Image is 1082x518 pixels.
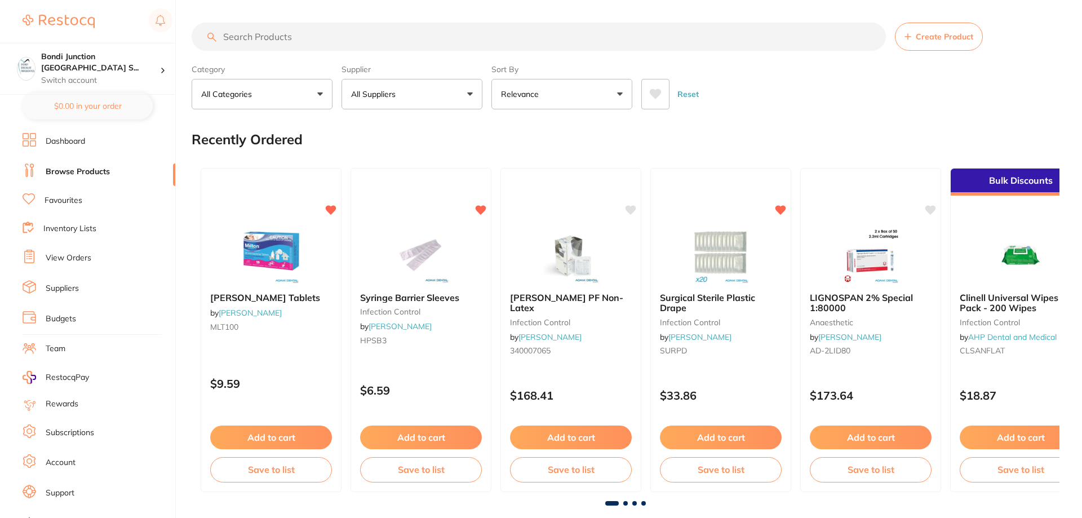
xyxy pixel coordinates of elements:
img: RestocqPay [23,371,36,384]
button: Add to cart [210,426,332,449]
a: Dashboard [46,136,85,147]
button: Save to list [360,457,482,482]
a: Browse Products [46,166,110,178]
p: Relevance [501,88,543,100]
img: Surgical Sterile Plastic Drape [684,227,757,284]
a: RestocqPay [23,371,89,384]
a: AHP Dental and Medical [968,332,1057,342]
small: infection control [510,318,632,327]
b: Clinell Universal Wipes Flat Pack - 200 Wipes [960,293,1081,313]
button: Add to cart [960,426,1081,449]
p: Switch account [41,75,160,86]
p: $6.59 [360,384,482,397]
a: Support [46,488,74,499]
a: View Orders [46,253,91,264]
img: Milton Tablets [234,227,308,284]
a: [PERSON_NAME] [668,332,731,342]
button: Create Product [895,23,983,51]
button: Relevance [491,79,632,109]
small: MLT100 [210,322,332,331]
button: Save to list [510,457,632,482]
a: Account [46,457,76,468]
button: Add to cart [810,426,932,449]
small: CLSANFLAT [960,346,1081,355]
img: Syringe Barrier Sleeves [384,227,458,284]
a: Suppliers [46,283,79,294]
b: Syringe Barrier Sleeves [360,293,482,303]
span: by [960,332,1057,342]
button: Reset [674,79,702,109]
a: [PERSON_NAME] [369,321,432,331]
button: Add to cart [360,426,482,449]
b: LIGNOSPAN 2% Special 1:80000 [810,293,932,313]
button: Save to list [660,457,782,482]
a: [PERSON_NAME] [219,308,282,318]
img: Bondi Junction Sydney Specialist Periodontics [17,57,35,75]
label: Category [192,64,332,74]
small: infection control [660,318,782,327]
b: Milton Tablets [210,293,332,303]
span: by [210,308,282,318]
small: infection control [960,318,1081,327]
button: $0.00 in your order [23,92,153,119]
small: SURPD [660,346,782,355]
p: $18.87 [960,389,1081,402]
a: [PERSON_NAME] [818,332,881,342]
input: Search Products [192,23,886,51]
span: by [810,332,881,342]
a: [PERSON_NAME] [518,332,582,342]
button: Add to cart [660,426,782,449]
span: by [360,321,432,331]
button: All Suppliers [342,79,482,109]
a: Subscriptions [46,427,94,439]
p: $168.41 [510,389,632,402]
button: Save to list [810,457,932,482]
button: Save to list [960,457,1081,482]
small: anaesthetic [810,318,932,327]
p: $173.64 [810,389,932,402]
small: AD-2LID80 [810,346,932,355]
span: by [510,332,582,342]
a: Favourites [45,195,82,206]
h4: Bondi Junction Sydney Specialist Periodontics [41,51,160,73]
a: Budgets [46,313,76,325]
img: Clinell Universal Wipes Flat Pack - 200 Wipes [984,227,1057,284]
button: Add to cart [510,426,632,449]
b: Ansell Gammex PF Non-Latex [510,293,632,313]
small: 340007065 [510,346,632,355]
p: $9.59 [210,377,332,390]
span: by [660,332,731,342]
img: Ansell Gammex PF Non-Latex [534,227,607,284]
a: Restocq Logo [23,8,95,34]
button: All Categories [192,79,332,109]
p: $33.86 [660,389,782,402]
a: Inventory Lists [43,223,96,234]
img: Restocq Logo [23,15,95,28]
small: infection control [360,307,482,316]
b: Surgical Sterile Plastic Drape [660,293,782,313]
p: All Categories [201,88,256,100]
span: RestocqPay [46,372,89,383]
img: LIGNOSPAN 2% Special 1:80000 [834,227,907,284]
h2: Recently Ordered [192,132,303,148]
label: Sort By [491,64,632,74]
small: HPSB3 [360,336,482,345]
button: Save to list [210,457,332,482]
span: Create Product [916,32,973,41]
a: Team [46,343,65,355]
label: Supplier [342,64,482,74]
a: Rewards [46,399,78,410]
p: All Suppliers [351,88,400,100]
